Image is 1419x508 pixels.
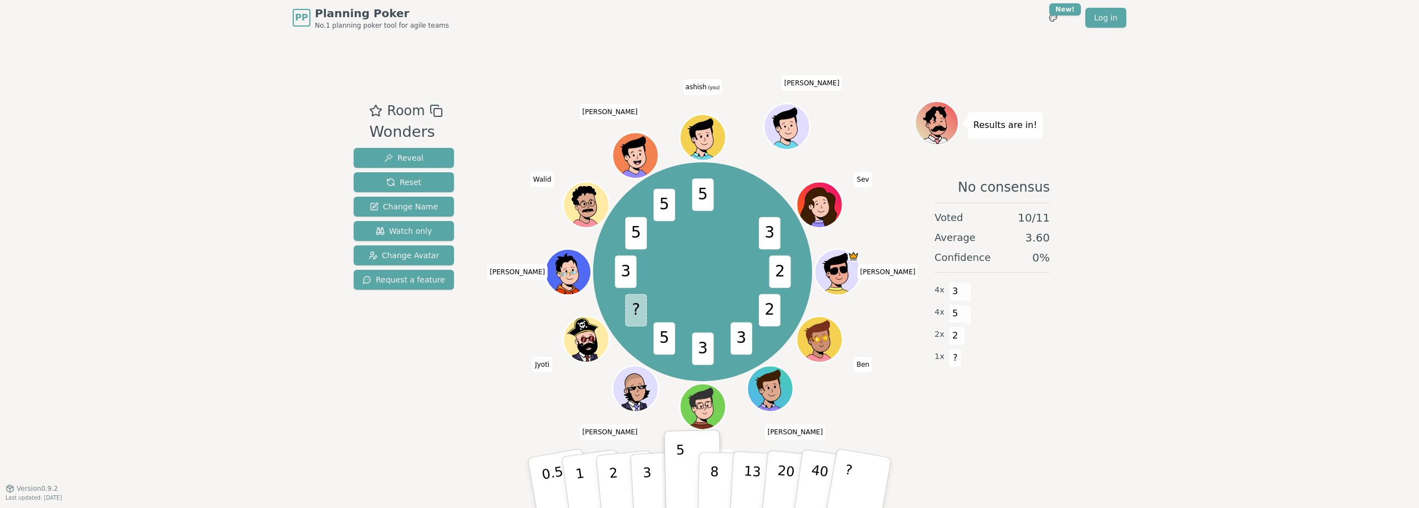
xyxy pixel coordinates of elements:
[354,197,454,217] button: Change Name
[376,225,432,237] span: Watch only
[758,217,780,250] span: 3
[369,121,442,143] div: Wonders
[854,357,872,372] span: Click to change your name
[387,101,425,121] span: Room
[683,79,723,94] span: Click to change your name
[1043,8,1063,28] button: New!
[731,322,752,355] span: 3
[758,294,780,327] span: 2
[935,250,991,265] span: Confidence
[935,351,945,363] span: 1 x
[354,148,454,168] button: Reveal
[315,6,449,21] span: Planning Poker
[935,230,976,245] span: Average
[580,424,641,440] span: Click to change your name
[1049,3,1081,16] div: New!
[6,484,58,493] button: Version0.9.2
[949,348,962,367] span: ?
[615,255,636,288] span: 3
[769,255,790,288] span: 2
[315,21,449,30] span: No.1 planning poker tool for agile teams
[354,270,454,290] button: Request a feature
[369,101,382,121] button: Add as favourite
[532,357,552,372] span: Click to change your name
[653,322,675,355] span: 5
[17,484,58,493] span: Version 0.9.2
[949,282,962,301] span: 3
[707,85,720,90] span: (you)
[580,104,641,119] span: Click to change your name
[384,152,423,163] span: Reveal
[625,217,647,250] span: 5
[354,245,454,265] button: Change Avatar
[6,495,62,501] span: Last updated: [DATE]
[765,424,826,440] span: Click to change your name
[854,171,872,187] span: Click to change your name
[386,177,421,188] span: Reset
[370,201,438,212] span: Change Name
[848,250,859,262] span: Marcelo is the host
[293,6,449,30] a: PPPlanning PokerNo.1 planning poker tool for agile teams
[354,172,454,192] button: Reset
[782,75,843,90] span: Click to change your name
[625,294,647,327] span: ?
[1018,210,1050,225] span: 10 / 11
[653,189,675,222] span: 5
[692,178,713,211] span: 5
[295,11,308,24] span: PP
[681,115,724,158] button: Click to change your avatar
[935,284,945,296] span: 4 x
[935,306,945,319] span: 4 x
[676,442,686,502] p: 5
[935,210,963,225] span: Voted
[949,326,962,345] span: 2
[692,332,713,365] span: 3
[369,250,440,261] span: Change Avatar
[1032,250,1050,265] span: 0 %
[1085,8,1126,28] a: Log in
[530,171,554,187] span: Click to change your name
[958,178,1050,196] span: No consensus
[973,117,1037,133] p: Results are in!
[1025,230,1050,245] span: 3.60
[487,264,548,280] span: Click to change your name
[949,304,962,323] span: 5
[935,329,945,341] span: 2 x
[857,264,918,280] span: Click to change your name
[363,274,445,285] span: Request a feature
[354,221,454,241] button: Watch only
